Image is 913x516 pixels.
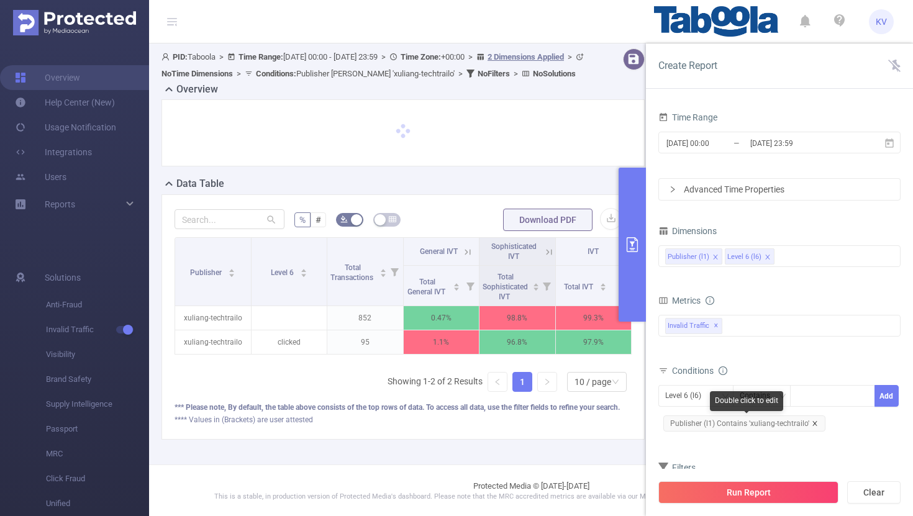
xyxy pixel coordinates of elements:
i: icon: bg-colors [340,215,348,223]
span: Create Report [658,60,717,71]
i: icon: caret-down [532,286,539,289]
i: icon: info-circle [719,366,727,375]
div: Sort [453,281,460,289]
div: Level 6 (l6) [665,386,710,406]
button: Add [874,385,899,407]
span: > [455,69,466,78]
span: Click Fraud [46,466,149,491]
span: Total General IVT [407,278,447,296]
i: icon: caret-up [453,281,460,285]
span: Visibility [46,342,149,367]
i: icon: caret-down [229,272,235,276]
b: No Solutions [533,69,576,78]
span: Passport [46,417,149,441]
i: icon: caret-up [532,281,539,285]
span: Total Transactions [330,263,375,282]
span: Dimensions [658,226,717,236]
i: icon: right [669,186,676,193]
b: PID: [173,52,188,61]
li: Showing 1-2 of 2 Results [388,372,483,392]
span: Sophisticated IVT [491,242,537,261]
div: Level 6 (l6) [727,249,761,265]
li: 1 [512,372,532,392]
span: > [564,52,576,61]
span: % [299,215,306,225]
li: Previous Page [488,372,507,392]
span: Conditions [672,366,727,376]
u: 2 Dimensions Applied [488,52,564,61]
span: > [233,69,245,78]
div: Sort [379,267,387,274]
span: # [316,215,321,225]
span: Filters [658,463,696,473]
p: 96.8% [479,330,555,354]
p: xuliang-techtrailo [175,330,251,354]
b: No Filters [478,69,510,78]
span: Taboola [DATE] 00:00 - [DATE] 23:59 +00:00 [161,52,587,78]
li: Publisher (l1) [665,248,722,265]
div: 10 / page [575,373,611,391]
i: icon: caret-down [300,272,307,276]
span: MRC [46,441,149,466]
a: Usage Notification [15,115,116,140]
i: icon: caret-up [379,267,386,271]
b: Conditions : [256,69,296,78]
div: Sort [599,281,607,289]
i: Filter menu [538,266,555,306]
span: Brand Safety [46,367,149,392]
i: icon: right [543,378,551,386]
span: Time Range [658,112,717,122]
span: > [216,52,227,61]
b: Time Zone: [401,52,441,61]
span: Level 6 [271,268,296,277]
span: Solutions [45,265,81,290]
a: Reports [45,192,75,217]
span: > [378,52,389,61]
a: Users [15,165,66,189]
div: Contains [740,386,779,406]
span: Metrics [658,296,701,306]
i: icon: user [161,53,173,61]
b: Time Range: [238,52,283,61]
li: Level 6 (l6) [725,248,774,265]
img: Protected Media [13,10,136,35]
i: Filter menu [461,266,479,306]
p: 97.9% [556,330,632,354]
b: No Time Dimensions [161,69,233,78]
i: icon: close [765,254,771,261]
span: Total Sophisticated IVT [483,273,528,301]
i: icon: down [612,378,619,387]
span: Invalid Traffic [665,318,722,334]
span: IVT [588,247,599,256]
div: Sort [228,267,235,274]
span: > [465,52,476,61]
div: icon: rightAdvanced Time Properties [659,179,900,200]
a: Integrations [15,140,92,165]
p: 98.8% [479,306,555,330]
div: *** Please note, By default, the table above consists of the top rows of data. To access all data... [175,402,632,413]
span: Supply Intelligence [46,392,149,417]
h2: Overview [176,82,218,97]
i: icon: left [494,378,501,386]
div: Double click to edit [710,391,783,411]
p: 852 [327,306,403,330]
span: Unified [46,491,149,516]
button: Download PDF [503,209,593,231]
span: Publisher (l1) Contains 'xuliang-techtrailo' [663,415,825,432]
i: Filter menu [614,266,631,306]
i: icon: caret-down [453,286,460,289]
h2: Data Table [176,176,224,191]
input: Start date [665,135,766,152]
div: Sort [300,267,307,274]
i: icon: table [389,215,396,223]
span: Publisher [PERSON_NAME] 'xuliang-techtrailo' [256,69,455,78]
button: Clear [847,481,901,504]
div: **** Values in (Brackets) are user attested [175,414,632,425]
i: icon: caret-up [600,281,607,285]
p: 95 [327,330,403,354]
span: ✕ [714,319,719,333]
input: End date [749,135,850,152]
i: icon: caret-up [229,267,235,271]
i: icon: close [712,254,719,261]
span: General IVT [420,247,458,256]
